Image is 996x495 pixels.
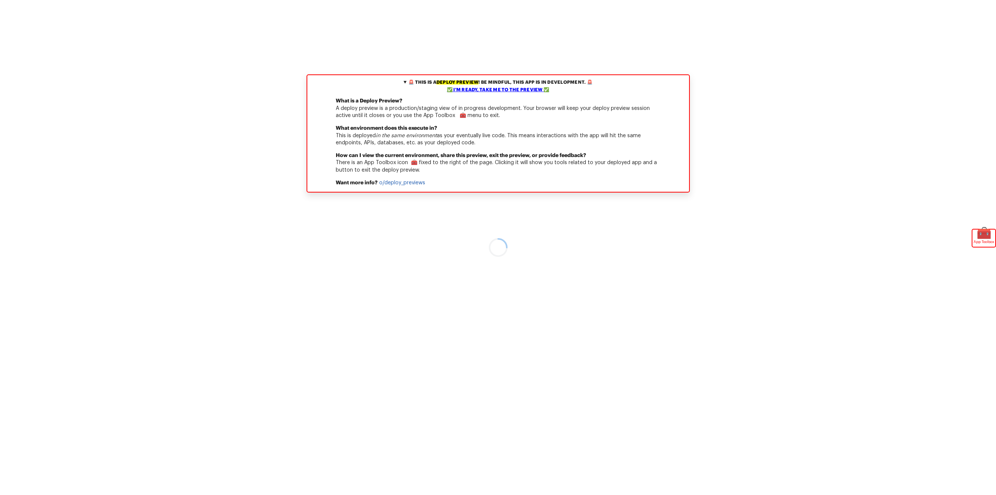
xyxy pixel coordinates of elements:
span: App Toolbox [974,238,994,246]
span: 🧰 [972,230,995,237]
summary: 🚨 This is adeploy preview! Be mindful, this app is in development. 🚨✅ I'm ready, take me to the p... [307,75,689,98]
p: This is deployed as your eventually live code. This means interactions with the app will hit the ... [307,125,689,152]
p: A deploy preview is a production/staging view of in progress development. Your browser will keep ... [307,98,689,125]
div: 🧰App Toolbox [972,230,995,247]
p: There is an App Toolbox icon 🧰 fixed to the right of the page. Clicking it will show you tools re... [307,152,689,179]
div: ✅ I'm ready, take me to the preview ✅ [309,86,687,94]
b: How can I view the current environment, share this preview, exit the preview, or provide feedback? [336,153,586,158]
mark: deploy preview [436,80,478,84]
b: Want more info? [336,180,378,185]
em: in the same environment [376,133,437,138]
b: What environment does this execute in? [336,126,437,131]
a: o/deploy_previews [379,180,425,185]
b: What is a Deploy Preview? [336,98,402,104]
